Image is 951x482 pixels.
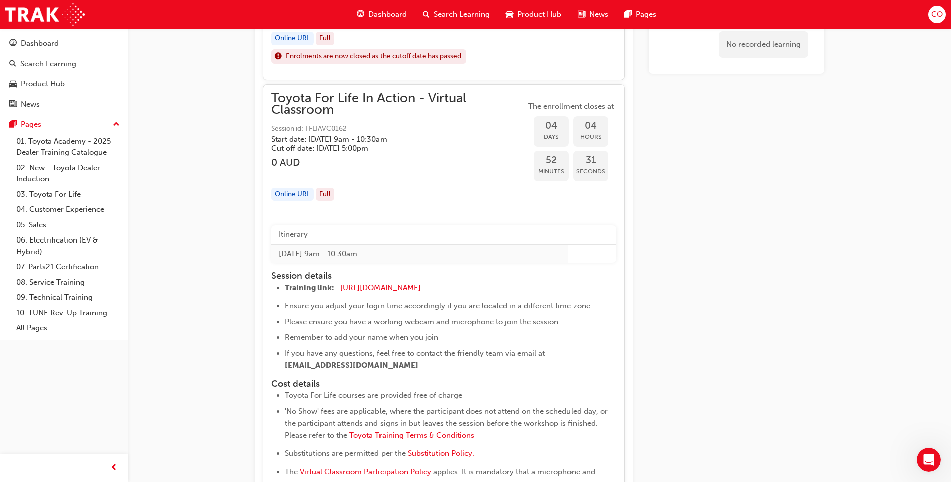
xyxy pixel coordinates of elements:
[275,50,282,63] span: exclaim-icon
[12,134,124,160] a: 01. Toyota Academy - 2025 Dealer Training Catalogue
[917,448,941,472] iframe: Intercom live chat
[271,244,568,263] td: [DATE] 9am - 10:30am
[506,8,513,21] span: car-icon
[368,9,407,20] span: Dashboard
[4,115,124,134] button: Pages
[285,301,590,310] span: Ensure you adjust your login time accordingly if you are located in a different time zone
[4,95,124,114] a: News
[12,202,124,217] a: 04. Customer Experience
[271,225,568,244] th: Itinerary
[12,160,124,187] a: 02. New - Toyota Dealer Induction
[285,407,610,440] span: 'No Show' fees are applicable, where the participant does not attend on the scheduled day, or the...
[113,118,120,131] span: up-icon
[534,155,569,166] span: 52
[534,166,569,177] span: Minutes
[12,259,124,275] a: 07. Parts21 Certification
[12,232,124,259] a: 06. Electrification (EV & Hybrid)
[12,305,124,321] a: 10. TUNE Rev-Up Training
[415,4,498,25] a: search-iconSearch Learning
[349,4,415,25] a: guage-iconDashboard
[271,157,526,168] h3: 0 AUD
[9,120,17,129] span: pages-icon
[271,379,616,390] h4: Cost details
[434,9,490,20] span: Search Learning
[4,75,124,93] a: Product Hub
[636,9,656,20] span: Pages
[271,93,616,209] button: Toyota For Life In Action - Virtual ClassroomSession id: TFLIAVC0162Start date: [DATE] 9am - 10:3...
[21,119,41,130] div: Pages
[9,100,17,109] span: news-icon
[12,217,124,233] a: 05. Sales
[271,123,526,135] span: Session id: TFLIAVC0162
[589,9,608,20] span: News
[928,6,946,23] button: CO
[110,462,118,474] span: prev-icon
[285,449,406,458] span: Substitutions are permitted per the
[534,120,569,132] span: 04
[573,120,608,132] span: 04
[578,8,585,21] span: news-icon
[573,131,608,143] span: Hours
[12,290,124,305] a: 09. Technical Training
[569,4,616,25] a: news-iconNews
[285,361,418,370] span: [EMAIL_ADDRESS][DOMAIN_NAME]
[9,80,17,89] span: car-icon
[300,467,431,476] a: Virtual Classroom Participation Policy
[285,391,462,400] span: Toyota For Life courses are provided free of charge
[719,31,808,58] div: No recorded learning
[271,271,597,282] h4: Session details
[357,8,364,21] span: guage-icon
[573,155,608,166] span: 31
[408,449,474,458] a: Substitution Policy.
[12,320,124,336] a: All Pages
[12,187,124,202] a: 03. Toyota For Life
[4,32,124,115] button: DashboardSearch LearningProduct HubNews
[285,467,298,476] span: The
[271,93,526,115] span: Toyota For Life In Action - Virtual Classroom
[534,131,569,143] span: Days
[9,39,17,48] span: guage-icon
[5,3,85,26] img: Trak
[271,188,314,201] div: Online URL
[4,34,124,53] a: Dashboard
[616,4,664,25] a: pages-iconPages
[423,8,430,21] span: search-icon
[285,333,438,342] span: Remember to add your name when you join
[517,9,561,20] span: Product Hub
[286,51,463,62] span: Enrolments are now closed as the cutoff date has passed.
[285,317,558,326] span: Please ensure you have a working webcam and microphone to join the session
[271,135,510,144] h5: Start date: [DATE] 9am - 10:30am
[340,283,421,292] a: [URL][DOMAIN_NAME]
[21,99,40,110] div: News
[285,283,334,292] span: Training link:
[21,78,65,90] div: Product Hub
[498,4,569,25] a: car-iconProduct Hub
[21,38,59,49] div: Dashboard
[9,60,16,69] span: search-icon
[285,349,545,358] span: If you have any questions, feel free to contact the friendly team via email at
[4,55,124,73] a: Search Learning
[271,144,510,153] h5: Cut off date: [DATE] 5:00pm
[526,101,616,112] span: The enrollment closes at
[316,188,334,201] div: Full
[349,431,474,440] a: Toyota Training Terms & Conditions
[573,166,608,177] span: Seconds
[624,8,632,21] span: pages-icon
[20,58,76,70] div: Search Learning
[12,275,124,290] a: 08. Service Training
[931,9,943,20] span: CO
[271,32,314,45] div: Online URL
[316,32,334,45] div: Full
